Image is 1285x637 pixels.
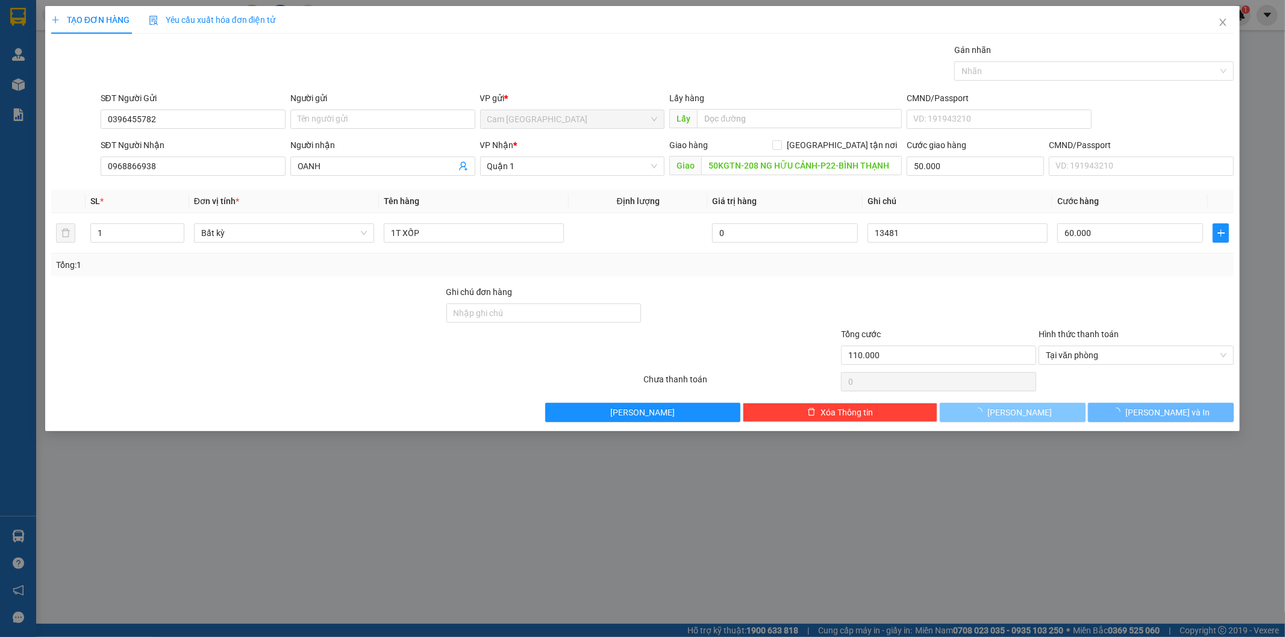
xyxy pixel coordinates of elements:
div: Tổng: 1 [56,258,496,272]
span: close [1218,17,1228,27]
span: Bất kỳ [201,224,367,242]
label: Hình thức thanh toán [1039,329,1119,339]
label: Ghi chú đơn hàng [446,287,513,297]
div: VP gửi [480,92,665,105]
label: Cước giao hàng [907,140,966,150]
span: Quận 1 [487,157,658,175]
button: [PERSON_NAME] [545,403,740,422]
input: Ghi Chú [868,223,1048,243]
input: Cước giao hàng [907,157,1044,176]
span: [PERSON_NAME] [610,406,675,419]
label: Gán nhãn [954,45,991,55]
span: Xóa Thông tin [821,406,873,419]
div: Chưa thanh toán [643,373,840,394]
span: Tổng cước [841,329,881,339]
div: Người gửi [290,92,475,105]
img: icon [149,16,158,25]
div: SĐT Người Nhận [101,138,286,152]
span: Cam Thành Bắc [487,110,658,128]
div: SĐT Người Gửi [101,92,286,105]
span: [GEOGRAPHIC_DATA] tận nơi [782,138,902,152]
button: Close [1206,6,1240,40]
span: user-add [458,161,468,171]
span: Tên hàng [384,196,419,206]
button: [PERSON_NAME] và In [1088,403,1234,422]
input: Dọc đường [697,109,902,128]
span: Giao hàng [669,140,708,150]
span: SL [90,196,100,206]
span: Tại văn phòng [1046,346,1227,364]
span: Định lượng [617,196,660,206]
span: loading [1112,408,1125,416]
input: 0 [712,223,858,243]
span: [PERSON_NAME] [987,406,1052,419]
div: CMND/Passport [1049,138,1234,152]
span: TẠO ĐƠN HÀNG [51,15,130,25]
div: CMND/Passport [907,92,1092,105]
span: Lấy [669,109,697,128]
span: Yêu cầu xuất hóa đơn điện tử [149,15,276,25]
button: delete [56,223,75,243]
span: Giao [669,156,701,175]
input: Ghi chú đơn hàng [446,303,642,323]
span: plus [51,16,60,24]
span: Cước hàng [1057,196,1099,206]
span: Giá trị hàng [712,196,757,206]
div: Người nhận [290,138,475,152]
span: loading [974,408,987,416]
button: [PERSON_NAME] [940,403,1086,422]
span: plus [1213,228,1228,238]
th: Ghi chú [863,190,1052,213]
input: Dọc đường [701,156,902,175]
button: deleteXóa Thông tin [743,403,938,422]
button: plus [1213,223,1229,243]
span: Đơn vị tính [194,196,239,206]
span: [PERSON_NAME] và In [1125,406,1210,419]
input: VD: Bàn, Ghế [384,223,564,243]
span: Lấy hàng [669,93,704,103]
span: delete [807,408,816,417]
span: VP Nhận [480,140,514,150]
